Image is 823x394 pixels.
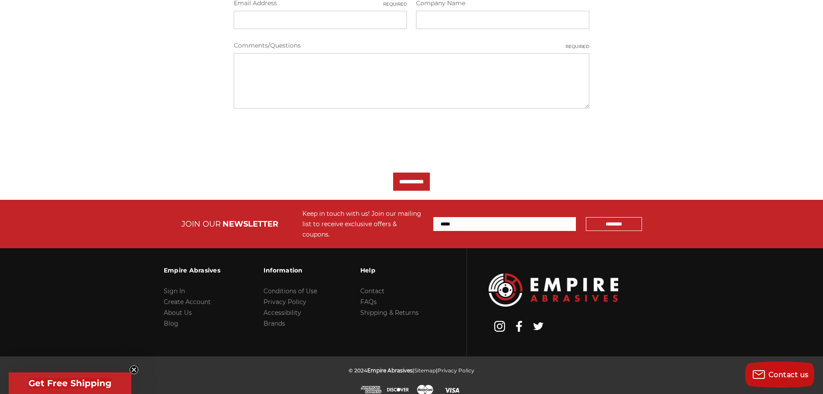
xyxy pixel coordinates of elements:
a: Blog [164,320,178,327]
a: Shipping & Returns [360,309,419,317]
a: Conditions of Use [264,287,317,295]
a: Contact [360,287,384,295]
span: Empire Abrasives [367,367,413,374]
small: Required [383,1,407,7]
small: Required [566,43,589,50]
a: Sitemap [414,367,436,374]
label: Comments/Questions [234,41,590,50]
span: Get Free Shipping [29,378,111,388]
a: Privacy Policy [264,298,306,306]
p: © 2024 | | [349,365,474,376]
a: Sign In [164,287,185,295]
h3: Information [264,261,317,279]
span: NEWSLETTER [222,219,278,229]
button: Close teaser [130,365,138,374]
h3: Empire Abrasives [164,261,220,279]
a: About Us [164,309,192,317]
a: Accessibility [264,309,301,317]
a: FAQs [360,298,377,306]
h3: Help [360,261,419,279]
div: Get Free ShippingClose teaser [9,372,131,394]
iframe: reCAPTCHA [234,121,365,154]
img: Empire Abrasives Logo Image [489,273,618,307]
span: Contact us [769,371,809,379]
div: Keep in touch with us! Join our mailing list to receive exclusive offers & coupons. [302,208,425,240]
a: Create Account [164,298,211,306]
button: Contact us [745,362,814,388]
a: Brands [264,320,285,327]
span: JOIN OUR [181,219,221,229]
a: Privacy Policy [438,367,474,374]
